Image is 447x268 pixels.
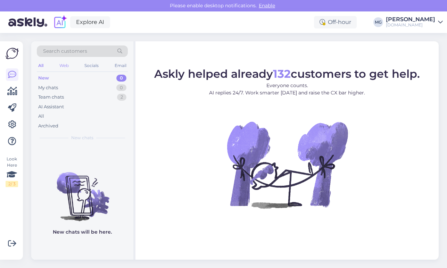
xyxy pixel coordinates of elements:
div: MG [373,17,383,27]
img: explore-ai [53,15,67,30]
div: All [37,61,45,70]
img: No Chat active [225,102,350,227]
div: Socials [83,61,100,70]
div: 0 [116,75,126,82]
img: No chats [31,160,133,222]
div: 0 [116,84,126,91]
div: Archived [38,123,58,129]
p: Everyone counts. AI replies 24/7. Work smarter [DATE] and raise the CX bar higher. [154,82,420,97]
div: Team chats [38,94,64,101]
span: Enable [257,2,277,9]
div: Web [58,61,70,70]
span: New chats [71,135,93,141]
div: 2 [117,94,126,101]
span: Search customers [43,48,87,55]
a: [PERSON_NAME][DOMAIN_NAME] [386,17,443,28]
a: Explore AI [70,16,110,28]
div: [PERSON_NAME] [386,17,435,22]
b: 132 [273,67,291,81]
p: New chats will be here. [53,228,112,236]
div: New [38,75,49,82]
div: 2 / 3 [6,181,18,187]
div: Email [113,61,128,70]
img: Askly Logo [6,47,19,60]
div: Look Here [6,156,18,187]
div: AI Assistant [38,103,64,110]
div: Off-hour [314,16,357,28]
div: My chats [38,84,58,91]
div: [DOMAIN_NAME] [386,22,435,28]
span: Askly helped already customers to get help. [154,67,420,81]
div: All [38,113,44,120]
